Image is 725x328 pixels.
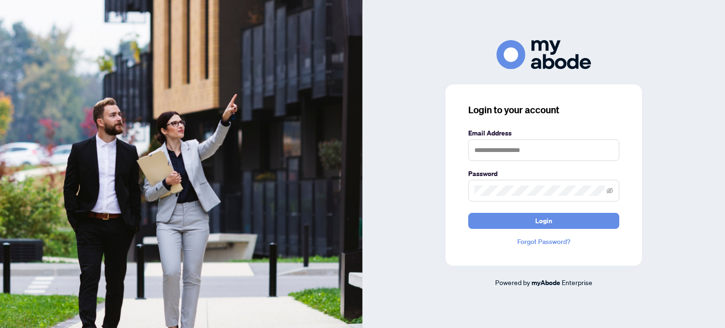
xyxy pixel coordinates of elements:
[495,278,530,286] span: Powered by
[468,103,619,117] h3: Login to your account
[468,236,619,247] a: Forgot Password?
[468,213,619,229] button: Login
[468,168,619,179] label: Password
[497,40,591,69] img: ma-logo
[468,128,619,138] label: Email Address
[531,278,560,288] a: myAbode
[562,278,592,286] span: Enterprise
[535,213,552,228] span: Login
[607,187,613,194] span: eye-invisible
